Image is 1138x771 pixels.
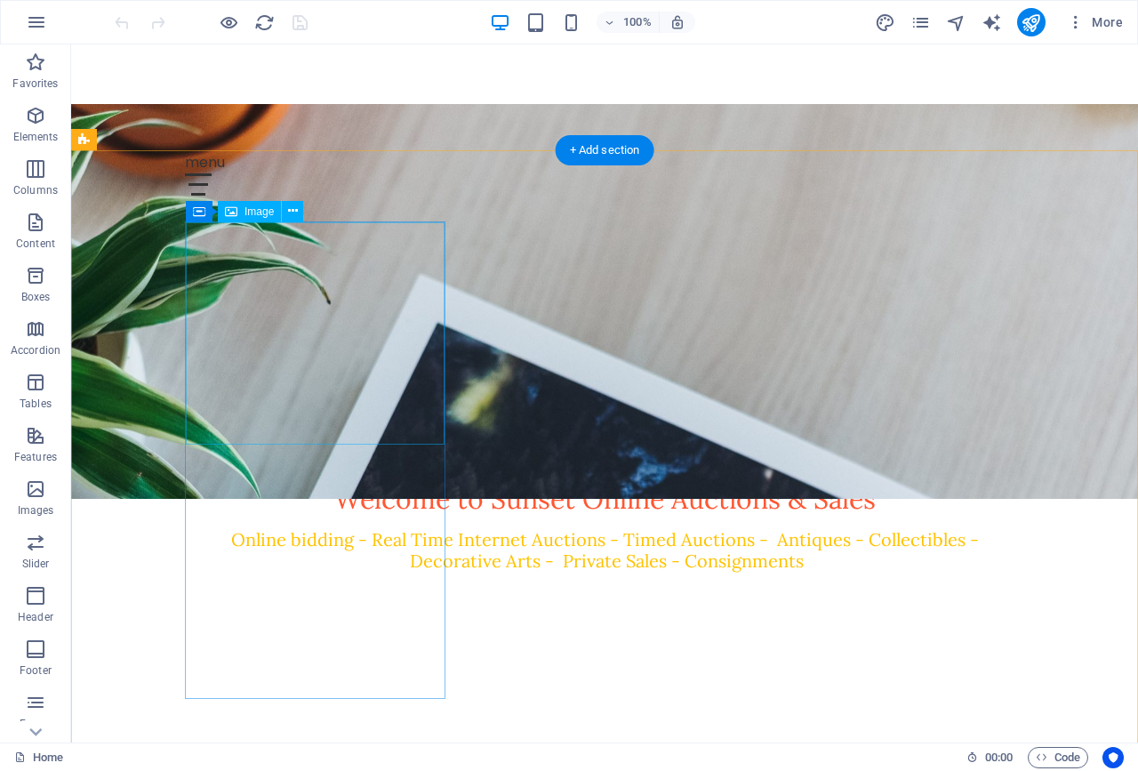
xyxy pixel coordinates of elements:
button: design [875,12,896,33]
p: Footer [20,663,52,678]
button: pages [910,12,932,33]
p: Slider [22,557,50,571]
p: Header [18,610,53,624]
p: Tables [20,397,52,411]
h6: 100% [623,12,652,33]
p: Accordion [11,343,60,357]
i: Reload page [254,12,275,33]
button: More [1060,8,1130,36]
a: Click to cancel selection. Double-click to open Pages [14,747,63,768]
i: Publish [1021,12,1041,33]
i: Pages (Ctrl+Alt+S) [910,12,931,33]
p: Images [18,503,54,518]
div: + Add section [556,135,654,165]
button: navigator [946,12,967,33]
span: More [1067,13,1123,31]
i: AI Writer [982,12,1002,33]
span: 00 00 [985,747,1013,768]
i: Design (Ctrl+Alt+Y) [875,12,895,33]
span: : [998,751,1000,764]
button: publish [1017,8,1046,36]
p: Boxes [21,290,51,304]
button: Usercentrics [1102,747,1124,768]
button: Code [1028,747,1088,768]
button: 100% [597,12,660,33]
i: Navigator [946,12,966,33]
span: Image [244,206,274,217]
p: Favorites [12,76,58,91]
button: text_generator [982,12,1003,33]
p: Columns [13,183,58,197]
p: Content [16,237,55,251]
i: On resize automatically adjust zoom level to fit chosen device. [669,14,685,30]
span: Code [1036,747,1080,768]
p: Features [14,450,57,464]
button: Click here to leave preview mode and continue editing [218,12,239,33]
p: Forms [20,717,52,731]
h6: Session time [966,747,1014,768]
p: Elements [13,130,59,144]
button: reload [253,12,275,33]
